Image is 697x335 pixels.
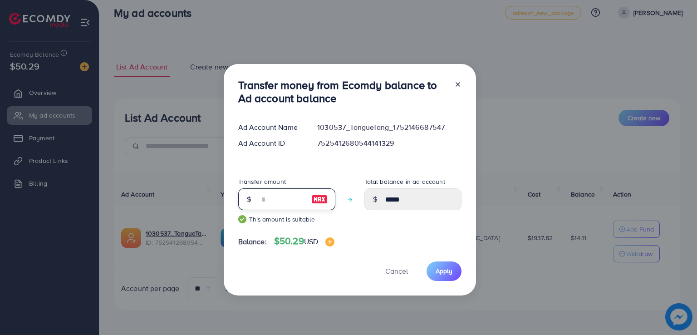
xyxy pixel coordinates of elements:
img: guide [238,215,246,223]
div: 7525412680544141329 [310,138,468,148]
img: image [325,237,334,246]
button: Cancel [374,261,419,281]
span: Cancel [385,266,408,276]
div: 1030537_TongueTang_1752146687547 [310,122,468,133]
label: Transfer amount [238,177,286,186]
h3: Transfer money from Ecomdy balance to Ad account balance [238,79,447,105]
label: Total balance in ad account [364,177,445,186]
div: Ad Account ID [231,138,310,148]
span: USD [304,236,318,246]
img: image [311,194,328,205]
span: Balance: [238,236,267,247]
small: This amount is suitable [238,215,335,224]
div: Ad Account Name [231,122,310,133]
h4: $50.29 [274,236,334,247]
span: Apply [436,266,452,276]
button: Apply [427,261,461,281]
